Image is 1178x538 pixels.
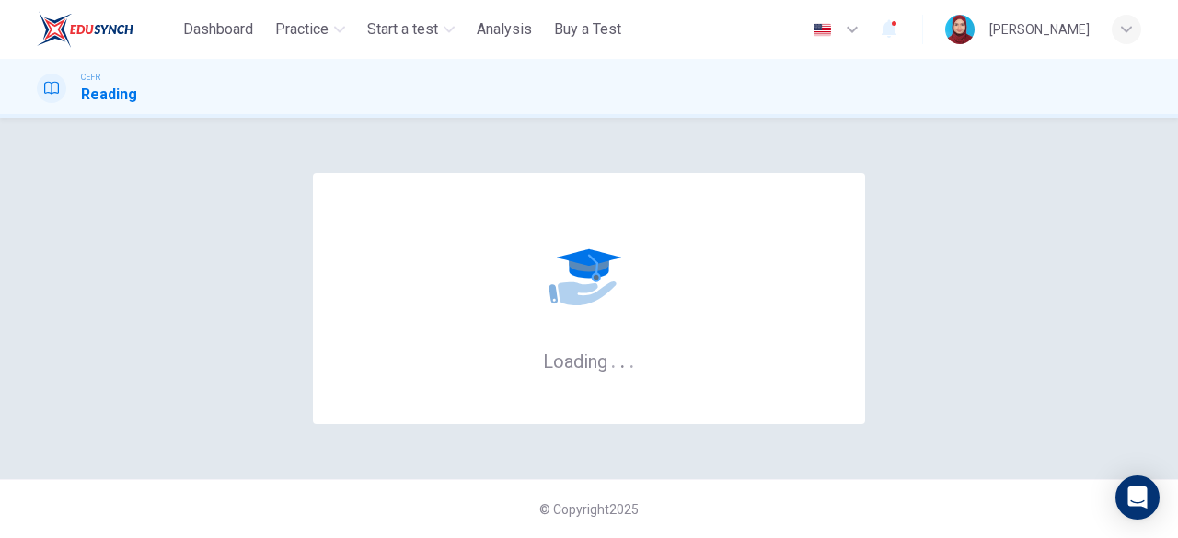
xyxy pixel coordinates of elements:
[543,349,635,372] h6: Loading
[360,13,462,46] button: Start a test
[176,13,260,46] button: Dashboard
[275,18,329,40] span: Practice
[469,13,539,46] button: Analysis
[81,84,137,106] h1: Reading
[37,11,133,48] img: ELTC logo
[547,13,629,46] button: Buy a Test
[945,15,975,44] img: Profile picture
[1115,475,1160,520] div: Open Intercom Messenger
[629,344,635,374] h6: .
[554,18,621,40] span: Buy a Test
[183,18,253,40] span: Dashboard
[367,18,438,40] span: Start a test
[81,71,100,84] span: CEFR
[610,344,617,374] h6: .
[477,18,532,40] span: Analysis
[539,502,639,517] span: © Copyright 2025
[37,11,176,48] a: ELTC logo
[811,23,834,37] img: en
[619,344,626,374] h6: .
[268,13,352,46] button: Practice
[989,18,1090,40] div: [PERSON_NAME]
